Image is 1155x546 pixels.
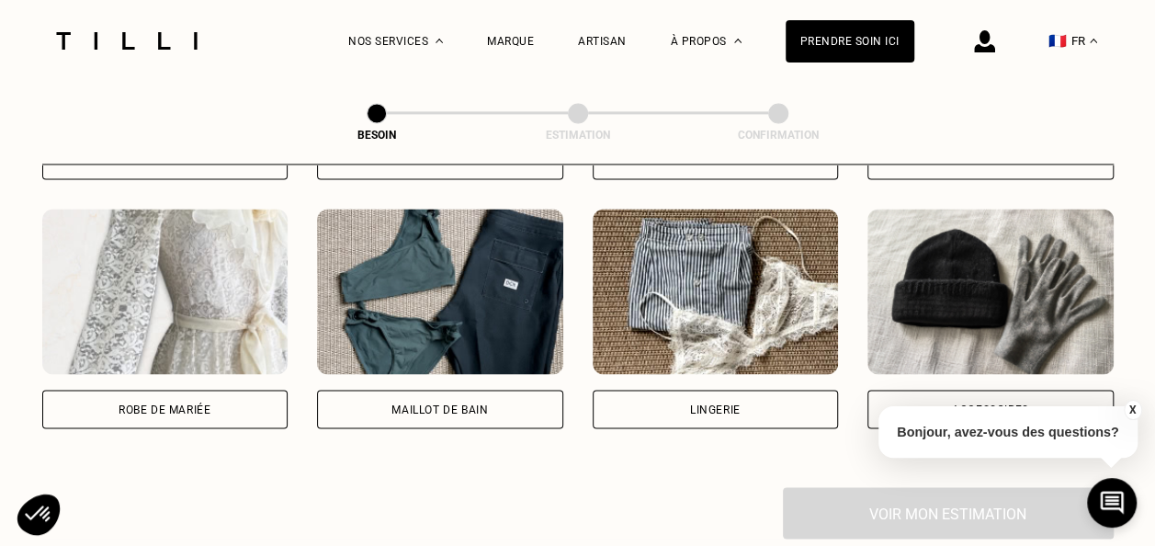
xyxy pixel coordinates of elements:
img: Tilli retouche votre Lingerie [593,209,839,374]
div: Besoin [285,129,469,142]
div: Confirmation [686,129,870,142]
img: Tilli retouche votre Accessoires [867,209,1114,374]
div: Combinaison [675,154,755,165]
div: Tailleur [139,154,191,165]
img: icône connexion [974,30,995,52]
img: Tilli retouche votre Maillot de bain [317,209,563,374]
div: Jupe [976,154,1005,165]
img: Menu déroulant à propos [734,39,742,43]
div: Pull & gilet [403,154,476,165]
a: Artisan [578,35,627,48]
button: X [1123,400,1141,420]
img: menu déroulant [1090,39,1097,43]
a: Prendre soin ici [786,20,914,63]
div: Maillot de bain [391,404,488,415]
div: Estimation [486,129,670,142]
div: Robe de mariée [119,404,210,415]
p: Bonjour, avez-vous des questions? [878,406,1138,458]
img: Logo du service de couturière Tilli [50,32,204,50]
img: Tilli retouche votre Robe de mariée [42,209,289,374]
a: Marque [487,35,534,48]
span: 🇫🇷 [1048,32,1067,50]
img: Menu déroulant [436,39,443,43]
div: Lingerie [690,404,741,415]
